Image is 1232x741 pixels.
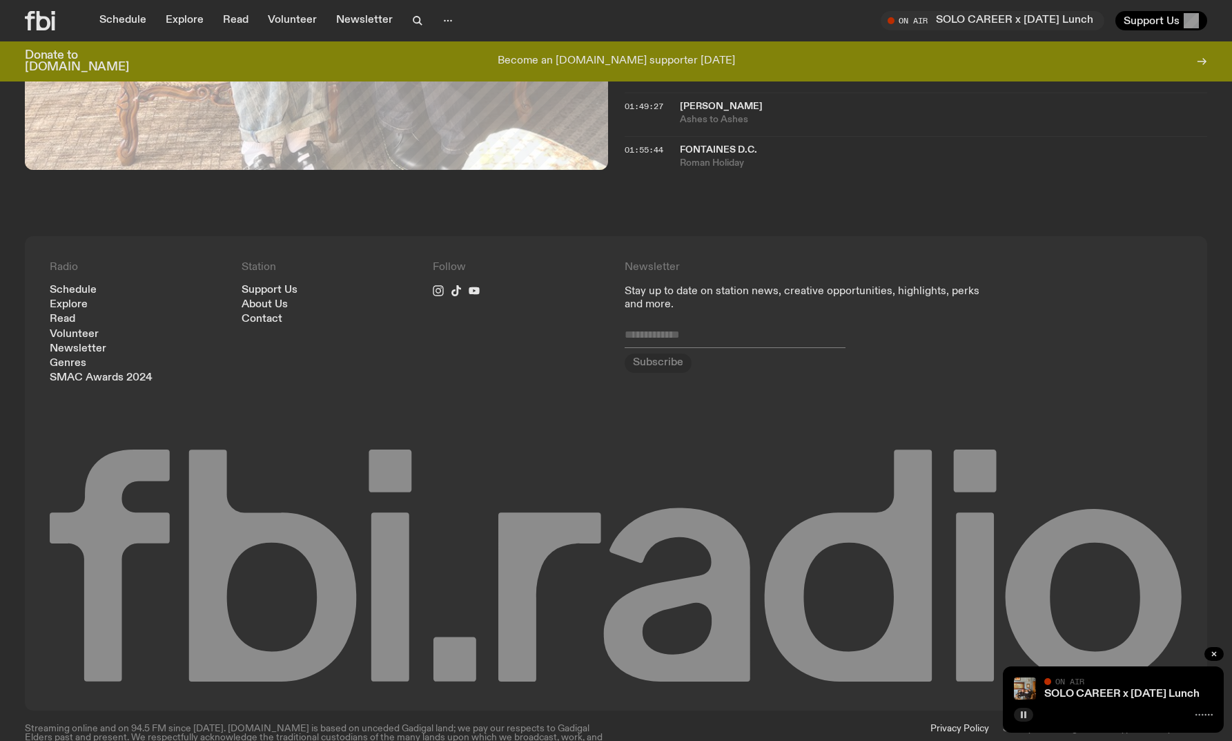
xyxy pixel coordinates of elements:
[50,373,153,383] a: SMAC Awards 2024
[625,261,991,274] h4: Newsletter
[1172,724,1205,733] a: Dinamo
[1055,677,1084,686] span: On Air
[50,358,86,369] a: Genres
[680,145,757,155] span: Fontaines D.C.
[625,101,663,112] span: 01:49:27
[680,157,1208,170] span: Roman Holiday
[625,144,663,155] span: 01:55:44
[260,11,325,30] a: Volunteer
[1115,11,1207,30] button: Support Us
[157,11,212,30] a: Explore
[1205,724,1207,733] span: .
[91,11,155,30] a: Schedule
[1044,689,1200,700] a: SOLO CAREER x [DATE] Lunch
[498,55,735,68] p: Become an [DOMAIN_NAME] supporter [DATE]
[1014,677,1036,700] img: solo career 4 slc
[1124,15,1180,27] span: Support Us
[25,50,129,73] h3: Donate to [DOMAIN_NAME]
[1116,724,1172,733] span: Typefaces by
[625,285,991,311] p: Stay up to date on station news, creative opportunities, highlights, perks and more.
[50,300,88,310] a: Explore
[1003,724,1033,733] span: Site by
[50,329,99,340] a: Volunteer
[242,300,288,310] a: About Us
[50,314,75,325] a: Read
[680,113,1208,126] span: Ashes to Ashes
[50,261,225,274] h4: Radio
[625,354,692,373] button: Subscribe
[242,314,282,325] a: Contact
[242,285,297,296] a: Support Us
[328,11,401,30] a: Newsletter
[50,285,97,296] a: Schedule
[881,11,1104,30] button: On AirSOLO CAREER x [DATE] Lunch
[1100,724,1102,733] span: .
[50,344,106,354] a: Newsletter
[433,261,608,274] h4: Follow
[1033,724,1100,733] a: Made–Together
[215,11,257,30] a: Read
[242,261,417,274] h4: Station
[680,102,763,111] span: [PERSON_NAME]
